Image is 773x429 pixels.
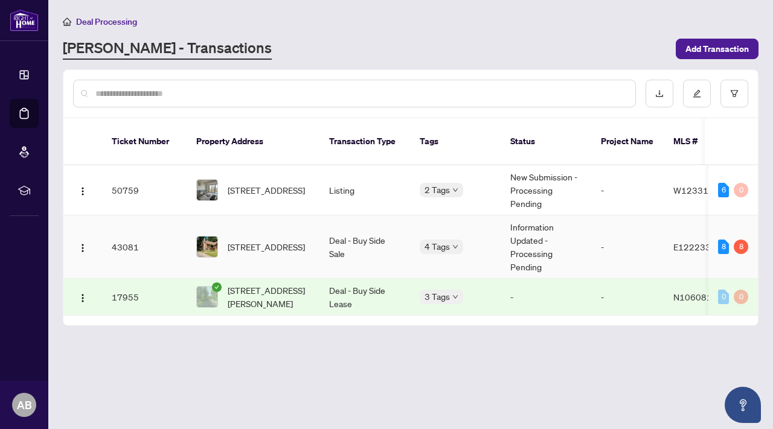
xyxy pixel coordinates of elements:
[501,279,591,316] td: -
[718,240,729,254] div: 8
[228,284,310,310] span: [STREET_ADDRESS][PERSON_NAME]
[425,290,450,303] span: 3 Tags
[319,118,410,165] th: Transaction Type
[683,80,711,107] button: edit
[63,17,71,26] span: home
[228,240,305,253] span: [STREET_ADDRESS]
[102,118,187,165] th: Ticket Number
[591,215,664,279] td: -
[730,89,739,98] span: filter
[591,279,664,316] td: -
[425,183,450,197] span: 2 Tags
[501,118,591,165] th: Status
[63,38,272,60] a: [PERSON_NAME] - Transactions
[228,183,305,197] span: [STREET_ADDRESS]
[102,165,187,215] td: 50759
[720,80,748,107] button: filter
[425,240,450,253] span: 4 Tags
[197,237,217,257] img: thumbnail-img
[664,118,736,165] th: MLS #
[197,180,217,200] img: thumbnail-img
[725,387,761,423] button: Open asap
[197,287,217,307] img: thumbnail-img
[319,215,410,279] td: Deal - Buy Side Sale
[734,290,748,304] div: 0
[685,39,749,59] span: Add Transaction
[718,290,729,304] div: 0
[78,243,88,253] img: Logo
[76,16,137,27] span: Deal Processing
[102,279,187,316] td: 17955
[73,287,92,307] button: Logo
[676,39,759,59] button: Add Transaction
[673,185,725,195] span: W12331690
[591,165,664,215] td: -
[187,118,319,165] th: Property Address
[452,294,458,300] span: down
[78,186,88,196] img: Logo
[73,180,92,200] button: Logo
[78,293,88,303] img: Logo
[734,183,748,197] div: 0
[102,215,187,279] td: 43081
[10,9,39,31] img: logo
[591,118,664,165] th: Project Name
[693,89,701,98] span: edit
[212,282,222,292] span: check-circle
[734,240,748,254] div: 8
[646,80,673,107] button: download
[73,237,92,256] button: Logo
[452,244,458,250] span: down
[501,215,591,279] td: Information Updated - Processing Pending
[673,241,722,252] span: E12223354
[673,291,723,302] span: N10608165
[410,118,501,165] th: Tags
[319,279,410,316] td: Deal - Buy Side Lease
[452,187,458,193] span: down
[17,396,32,413] span: AB
[319,165,410,215] td: Listing
[501,165,591,215] td: New Submission - Processing Pending
[655,89,664,98] span: download
[718,183,729,197] div: 6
